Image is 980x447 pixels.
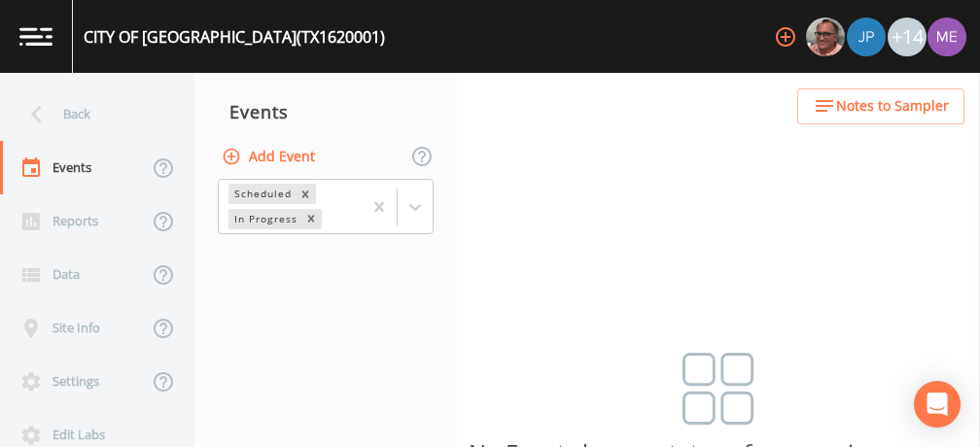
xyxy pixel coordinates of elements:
div: Joshua gere Paul [846,17,887,56]
div: +14 [888,17,927,56]
button: Notes to Sampler [797,88,964,124]
div: CITY OF [GEOGRAPHIC_DATA] (TX1620001) [84,25,385,49]
img: 41241ef155101aa6d92a04480b0d0000 [847,17,886,56]
div: Remove In Progress [300,209,322,229]
div: Events [194,87,457,136]
div: Open Intercom Messenger [914,381,961,428]
img: e2d790fa78825a4bb76dcb6ab311d44c [806,17,845,56]
div: Remove Scheduled [295,184,316,204]
div: In Progress [228,209,300,229]
img: logo [19,27,52,46]
span: Notes to Sampler [836,94,949,119]
div: Mike Franklin [805,17,846,56]
img: svg%3e [682,353,754,425]
img: d4d65db7c401dd99d63b7ad86343d265 [927,17,966,56]
div: Scheduled [228,184,295,204]
button: Add Event [218,139,323,175]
